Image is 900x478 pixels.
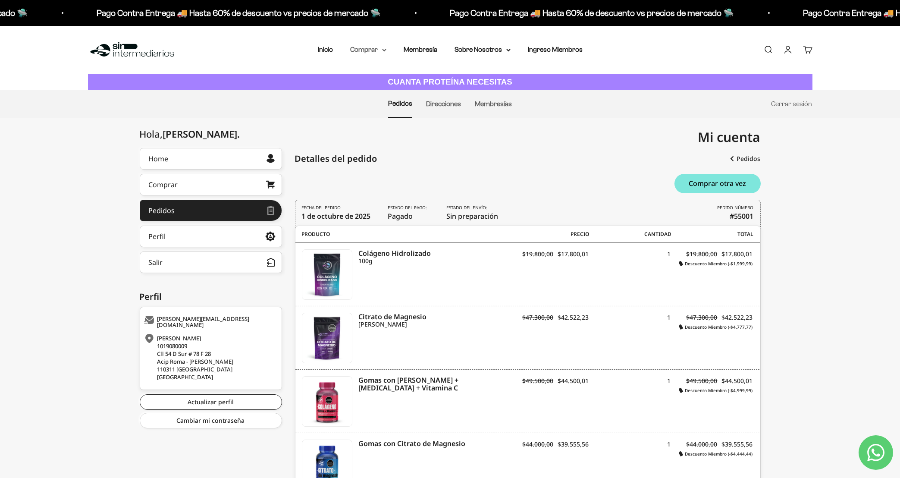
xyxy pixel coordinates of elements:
a: Perfil [140,226,282,247]
span: Producto [302,230,507,238]
a: Membresías [475,100,512,107]
span: . [238,127,240,140]
p: Pago Contra Entrega 🚚 Hasta 60% de descuento vs precios de mercado 🛸 [91,6,375,20]
a: CUANTA PROTEÍNA NECESITAS [88,74,812,91]
span: $44.500,01 [558,377,589,385]
a: Colágeno Hidrolizado - 100g [302,249,352,300]
div: Home [149,155,169,162]
i: Descuento Miembro (-$4.444,44) [679,451,753,457]
s: $49.500,00 [686,377,717,385]
p: Pago Contra Entrega 🚚 Hasta 60% de descuento vs precios de mercado 🛸 [444,6,728,20]
s: $47.300,00 [686,313,717,321]
div: Comprar [149,181,178,188]
s: $19.800,00 [522,250,553,258]
a: Citrato de Magnesio [PERSON_NAME] [359,313,506,328]
b: #55001 [730,211,754,221]
img: Colágeno Hidrolizado - 100g [302,250,352,299]
i: Citrato de Magnesio [359,313,506,321]
strong: CUANTA PROTEÍNA NECESITAS [388,77,512,86]
a: Comprar [140,174,282,195]
s: $49.500,00 [522,377,553,385]
a: Gomas con [PERSON_NAME] + [MEDICAL_DATA] + Vitamina C [359,376,506,392]
div: [PERSON_NAME][EMAIL_ADDRESS][DOMAIN_NAME] [144,316,275,328]
summary: Sobre Nosotros [455,44,511,55]
div: Pedidos [149,207,175,214]
a: Ingreso Miembros [528,46,583,53]
span: $44.500,01 [721,377,753,385]
s: $44.000,00 [522,440,553,448]
div: 1 [589,440,671,457]
span: $39.555,56 [721,440,753,448]
div: 1 [589,376,671,393]
i: Descuento Miembro (-$4.777,77) [679,324,753,330]
s: $19.800,00 [686,250,717,258]
a: Inicio [318,46,333,53]
a: Actualizar perfil [140,394,282,410]
i: Estado del pago: [388,204,427,211]
div: 1 [589,249,671,267]
i: Descuento Miembro (-$1.999,99) [679,261,753,267]
s: $47.300,00 [522,313,553,321]
a: Pedidos [731,151,761,167]
span: $42.522,23 [558,313,589,321]
span: Total [671,230,754,238]
span: Pagado [388,204,430,221]
i: FECHA DEL PEDIDO [302,204,341,211]
span: Cantidad [589,230,671,238]
button: Salir [140,252,282,273]
span: Comprar otra vez [689,180,746,187]
i: [PERSON_NAME] [359,321,506,328]
span: Mi cuenta [698,128,761,146]
div: Detalles del pedido [295,152,377,165]
i: Estado del envío: [447,204,488,211]
div: Perfil [140,290,282,303]
i: Descuento Miembro (-$4.999,99) [679,387,753,393]
span: $42.522,23 [721,313,753,321]
i: Colágeno Hidrolizado [359,249,506,257]
span: $17.800,01 [721,250,753,258]
a: Cerrar sesión [771,100,812,107]
a: Cambiar mi contraseña [140,413,282,428]
div: [PERSON_NAME] 1019080009 Cll 54 D Sur # 78 F 28 Acip Roma - [PERSON_NAME] 110311 [GEOGRAPHIC_DATA... [144,334,275,381]
img: Gomas con Colageno + Biotina + Vitamina C [302,377,352,426]
summary: Comprar [350,44,386,55]
a: Pedidos [388,100,412,107]
button: Comprar otra vez [674,174,761,193]
span: Sin preparación [447,204,499,221]
s: $44.000,00 [686,440,717,448]
a: Colágeno Hidrolizado 100g [359,249,506,265]
i: PEDIDO NÚMERO [718,204,754,211]
span: $17.800,01 [558,250,589,258]
i: 100g [359,257,506,265]
div: 1 [589,313,671,330]
span: Precio [507,230,590,238]
a: Pedidos [140,200,282,221]
span: $39.555,56 [558,440,589,448]
div: Hola, [140,129,240,139]
div: Salir [149,259,163,266]
a: Gomas con Citrato de Magnesio [359,440,506,447]
img: Citrato de Magnesio - Sabor Limón [302,313,352,363]
a: Gomas con Colageno + Biotina + Vitamina C [302,376,352,427]
time: 1 de octubre de 2025 [302,211,371,221]
a: Direcciones [426,100,461,107]
a: Membresía [404,46,437,53]
a: Home [140,148,282,170]
span: [PERSON_NAME] [163,127,240,140]
div: Perfil [149,233,166,240]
